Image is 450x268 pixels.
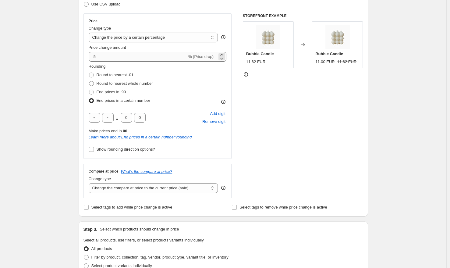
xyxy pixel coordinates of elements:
a: Learn more about"End prices in a certain number"rounding [89,135,192,139]
button: Remove placeholder [201,118,226,126]
span: Use CSV upload [91,2,121,6]
strike: 11.62 EUR [337,59,357,65]
span: Select all products, use filters, or select products variants individually [83,238,204,242]
div: 11.62 EUR [246,59,266,65]
input: -15 [89,52,187,62]
span: . [115,113,119,123]
span: Change type [89,177,111,181]
span: Filter by product, collection, tag, vendor, product type, variant title, or inventory [91,255,229,259]
span: All products [91,246,112,251]
span: Remove digit [202,119,225,125]
input: ﹡ [121,113,132,123]
span: Round to nearest .01 [97,73,133,77]
span: % (Price drop) [188,54,214,59]
input: ﹡ [102,113,114,123]
span: Select product variants individually [91,263,152,268]
span: Select tags to add while price change is active [91,205,172,209]
img: bubble_candel2_80x.webp [256,25,280,49]
span: End prices in .99 [97,90,126,94]
span: Round to nearest whole number [97,81,153,86]
h3: Price [89,19,97,23]
input: ﹡ [89,113,100,123]
span: Bubble Candle [246,52,274,56]
span: End prices in a certain number [97,98,150,103]
div: help [220,34,226,40]
p: Select which products should change in price [100,226,179,232]
span: Add digit [210,111,225,117]
input: ﹡ [134,113,146,123]
span: Price change amount [89,45,126,50]
span: Rounding [89,64,106,69]
span: Change type [89,26,111,30]
span: Select tags to remove while price change is active [239,205,327,209]
h6: STOREFRONT EXAMPLE [243,13,363,18]
i: Learn more about " End prices in a certain number " rounding [89,135,192,139]
div: 11.00 EUR [315,59,335,65]
span: Make prices end in [89,129,127,133]
span: Show rounding direction options? [97,147,155,152]
button: What's the compare at price? [121,169,172,174]
div: help [220,185,226,191]
b: .00 [122,129,127,133]
h3: Compare at price [89,169,119,174]
span: Bubble Candle [315,52,343,56]
h2: Step 3. [83,226,97,232]
img: bubble_candel2_80x.webp [325,25,350,49]
button: Add placeholder [209,110,226,118]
